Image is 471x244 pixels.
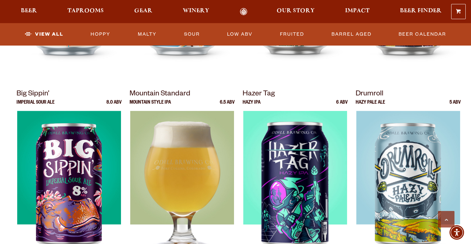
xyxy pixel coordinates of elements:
[450,225,464,240] div: Accessibility Menu
[17,88,122,100] p: Big Sippin’
[438,211,454,227] a: Scroll to top
[231,8,256,16] a: Odell Home
[243,88,348,100] p: Hazer Tag
[17,8,41,16] a: Beer
[183,8,209,14] span: Winery
[17,100,55,111] p: Imperial Sour Ale
[67,8,104,14] span: Taprooms
[243,100,260,111] p: Hazy IPA
[277,8,315,14] span: Our Story
[345,8,370,14] span: Impact
[135,27,159,42] a: Malty
[450,100,461,111] p: 5 ABV
[130,100,171,111] p: Mountain Style IPA
[130,8,157,16] a: Gear
[178,8,214,16] a: Winery
[134,8,152,14] span: Gear
[341,8,374,16] a: Impact
[396,8,446,16] a: Beer Finder
[130,88,235,100] p: Mountain Standard
[277,27,307,42] a: Fruited
[336,100,348,111] p: 6 ABV
[396,27,449,42] a: Beer Calendar
[224,27,255,42] a: Low ABV
[356,88,461,100] p: Drumroll
[220,100,235,111] p: 6.5 ABV
[88,27,113,42] a: Hoppy
[22,27,66,42] a: View All
[63,8,108,16] a: Taprooms
[272,8,319,16] a: Our Story
[21,8,37,14] span: Beer
[106,100,122,111] p: 8.0 ABV
[356,100,385,111] p: Hazy Pale Ale
[329,27,374,42] a: Barrel Aged
[181,27,203,42] a: Sour
[400,8,442,14] span: Beer Finder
